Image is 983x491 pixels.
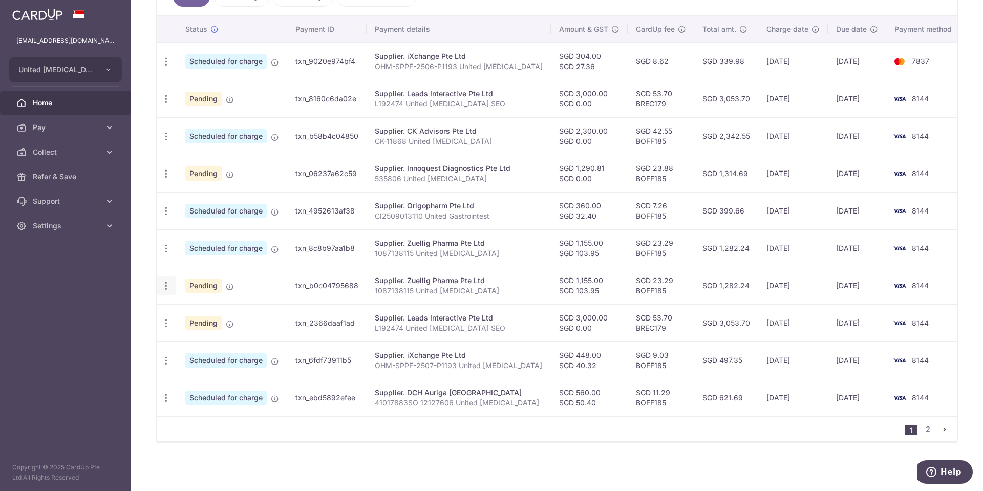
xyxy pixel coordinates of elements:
td: txn_4952613af38 [287,192,367,229]
div: Supplier. DCH Auriga [GEOGRAPHIC_DATA] [375,388,543,398]
td: SGD 3,000.00 SGD 0.00 [551,80,628,117]
img: Bank Card [889,55,910,68]
td: txn_8c8b97aa1b8 [287,229,367,267]
td: SGD 448.00 SGD 40.32 [551,341,628,379]
td: SGD 304.00 SGD 27.36 [551,42,628,80]
span: 7837 [912,57,929,66]
span: Collect [33,147,100,157]
td: txn_ebd5892efee [287,379,367,416]
p: 535806 United [MEDICAL_DATA] [375,174,543,184]
td: SGD 1,155.00 SGD 103.95 [551,229,628,267]
td: txn_8160c6da02e [287,80,367,117]
td: [DATE] [758,379,828,416]
td: [DATE] [828,117,886,155]
p: 41017883SO 12127606 United [MEDICAL_DATA] [375,398,543,408]
td: [DATE] [758,304,828,341]
img: Bank Card [889,317,910,329]
a: 2 [922,423,934,435]
p: OHM-SPPF-2506-P1193 United [MEDICAL_DATA] [375,61,543,72]
span: Support [33,196,100,206]
td: [DATE] [758,229,828,267]
td: [DATE] [828,229,886,267]
span: Scheduled for charge [185,54,267,69]
button: United [MEDICAL_DATA] and [MEDICAL_DATA] Specialist Clinic Pte Ltd [9,57,122,82]
span: Charge date [766,24,808,34]
span: Scheduled for charge [185,241,267,255]
p: OHM-SPPF-2507-P1193 United [MEDICAL_DATA] [375,360,543,371]
td: txn_9020e974bf4 [287,42,367,80]
td: SGD 560.00 SGD 50.40 [551,379,628,416]
td: SGD 497.35 [694,341,758,379]
p: CK-11868 United [MEDICAL_DATA] [375,136,543,146]
span: 8144 [912,169,929,178]
div: Supplier. Zuellig Pharma Pte Ltd [375,238,543,248]
td: [DATE] [758,117,828,155]
td: SGD 53.70 BREC179 [628,304,694,341]
span: Pending [185,92,222,106]
p: 1087138115 United [MEDICAL_DATA] [375,286,543,296]
div: Supplier. Leads Interactive Pte Ltd [375,313,543,323]
span: 8144 [912,281,929,290]
div: Supplier. iXchange Pte Ltd [375,51,543,61]
td: SGD 621.69 [694,379,758,416]
div: Supplier. Zuellig Pharma Pte Ltd [375,275,543,286]
div: Supplier. Origopharm Pte Ltd [375,201,543,211]
td: SGD 1,155.00 SGD 103.95 [551,267,628,304]
p: 1087138115 United [MEDICAL_DATA] [375,248,543,259]
td: SGD 1,290.81 SGD 0.00 [551,155,628,192]
td: SGD 23.29 BOFF185 [628,229,694,267]
span: 8144 [912,132,929,140]
td: SGD 399.66 [694,192,758,229]
td: SGD 23.88 BOFF185 [628,155,694,192]
p: [EMAIL_ADDRESS][DOMAIN_NAME] [16,36,115,46]
td: SGD 1,314.69 [694,155,758,192]
td: txn_b0c04795688 [287,267,367,304]
td: SGD 3,053.70 [694,80,758,117]
span: Status [185,24,207,34]
td: SGD 2,342.55 [694,117,758,155]
div: Supplier. Innoquest Diagnostics Pte Ltd [375,163,543,174]
span: Refer & Save [33,172,100,182]
iframe: Opens a widget where you can find more information [917,460,973,486]
span: CardUp fee [636,24,675,34]
span: Scheduled for charge [185,353,267,368]
td: SGD 53.70 BREC179 [628,80,694,117]
span: 8144 [912,94,929,103]
td: SGD 1,282.24 [694,267,758,304]
td: [DATE] [758,192,828,229]
span: Scheduled for charge [185,391,267,405]
td: [DATE] [758,80,828,117]
td: [DATE] [828,155,886,192]
td: SGD 339.98 [694,42,758,80]
div: Supplier. CK Advisors Pte Ltd [375,126,543,136]
td: txn_2366daaf1ad [287,304,367,341]
span: Home [33,98,100,108]
td: txn_06237a62c59 [287,155,367,192]
span: Pending [185,316,222,330]
span: Pay [33,122,100,133]
p: CI2509013110 United Gastrointest [375,211,543,221]
td: SGD 1,282.24 [694,229,758,267]
th: Payment method [886,16,964,42]
img: Bank Card [889,280,910,292]
span: 8144 [912,356,929,365]
img: CardUp [12,8,62,20]
img: Bank Card [889,354,910,367]
th: Payment ID [287,16,367,42]
img: Bank Card [889,167,910,180]
td: [DATE] [758,42,828,80]
td: [DATE] [828,192,886,229]
td: [DATE] [828,42,886,80]
img: Bank Card [889,130,910,142]
td: SGD 11.29 BOFF185 [628,379,694,416]
td: txn_b58b4c04850 [287,117,367,155]
td: SGD 23.29 BOFF185 [628,267,694,304]
td: SGD 9.03 BOFF185 [628,341,694,379]
div: Supplier. iXchange Pte Ltd [375,350,543,360]
td: [DATE] [828,80,886,117]
span: 8144 [912,206,929,215]
td: SGD 360.00 SGD 32.40 [551,192,628,229]
span: Settings [33,221,100,231]
td: SGD 8.62 [628,42,694,80]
